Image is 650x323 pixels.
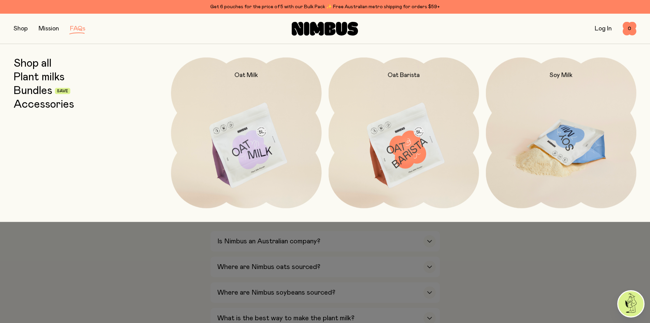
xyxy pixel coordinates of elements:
a: Oat Barista [329,57,479,208]
a: Shop all [14,57,52,70]
h2: Oat Barista [388,71,420,79]
a: Soy Milk [486,57,636,208]
h2: Soy Milk [550,71,573,79]
a: Accessories [14,98,74,111]
span: Save [57,89,68,93]
img: agent [618,291,644,317]
a: Oat Milk [171,57,321,208]
a: Bundles [14,85,52,97]
a: FAQs [70,26,85,32]
div: Get 6 pouches for the price of 5 with our Bulk Pack ✨ Free Australian metro shipping for orders $59+ [14,3,636,11]
a: Log In [595,26,612,32]
button: 0 [623,22,636,36]
h2: Oat Milk [234,71,258,79]
a: Mission [39,26,59,32]
a: Plant milks [14,71,64,83]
